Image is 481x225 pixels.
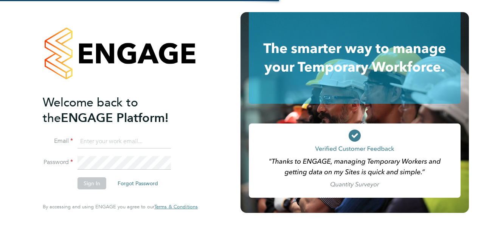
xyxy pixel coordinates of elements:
button: Sign In [78,177,106,189]
label: Email [43,137,73,145]
span: Welcome back to the [43,95,138,125]
input: Enter your work email... [78,135,171,148]
a: Terms & Conditions [154,204,198,210]
span: By accessing and using ENGAGE you agree to our [43,203,198,210]
button: Forgot Password [112,177,164,189]
h2: ENGAGE Platform! [43,95,190,126]
label: Password [43,158,73,166]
